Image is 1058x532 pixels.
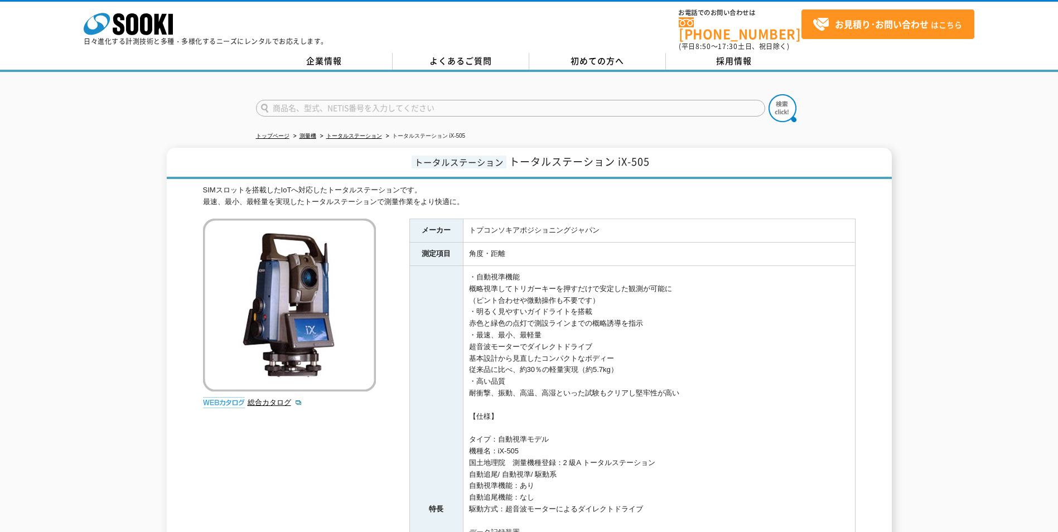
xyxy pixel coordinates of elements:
[412,156,506,168] span: トータルステーション
[256,53,393,70] a: 企業情報
[463,243,855,266] td: 角度・距離
[248,398,302,407] a: 総合カタログ
[835,17,929,31] strong: お見積り･お問い合わせ
[203,219,376,391] img: トータルステーション iX-505
[326,133,382,139] a: トータルステーション
[813,16,962,33] span: はこちら
[509,154,650,169] span: トータルステーション iX-505
[256,133,289,139] a: トップページ
[529,53,666,70] a: 初めての方へ
[679,41,789,51] span: (平日 ～ 土日、祝日除く)
[463,219,855,243] td: トプコンソキアポジショニングジャパン
[666,53,803,70] a: 採用情報
[409,243,463,266] th: 測定項目
[409,219,463,243] th: メーカー
[571,55,624,67] span: 初めての方へ
[203,185,856,208] div: SIMスロットを搭載したIoTへ対応したトータルステーションです。 最速、最小、最軽量を実現したトータルステーションで測量作業をより快適に。
[203,397,245,408] img: webカタログ
[695,41,711,51] span: 8:50
[679,9,801,16] span: お電話でのお問い合わせは
[84,38,328,45] p: 日々進化する計測技術と多種・多様化するニーズにレンタルでお応えします。
[299,133,316,139] a: 測量機
[801,9,974,39] a: お見積り･お問い合わせはこちら
[769,94,796,122] img: btn_search.png
[718,41,738,51] span: 17:30
[679,17,801,40] a: [PHONE_NUMBER]
[384,130,466,142] li: トータルステーション iX-505
[393,53,529,70] a: よくあるご質問
[256,100,765,117] input: 商品名、型式、NETIS番号を入力してください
